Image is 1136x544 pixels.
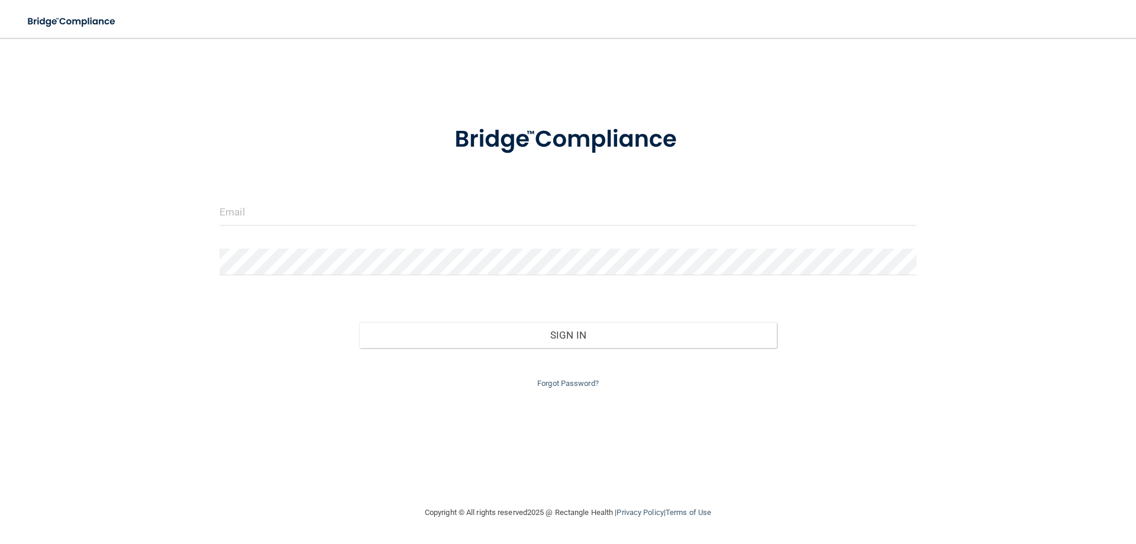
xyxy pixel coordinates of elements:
[537,379,599,388] a: Forgot Password?
[666,508,711,517] a: Terms of Use
[18,9,127,34] img: bridge_compliance_login_screen.278c3ca4.svg
[220,199,916,226] input: Email
[430,109,706,170] img: bridge_compliance_login_screen.278c3ca4.svg
[352,494,784,532] div: Copyright © All rights reserved 2025 @ Rectangle Health | |
[617,508,663,517] a: Privacy Policy
[359,322,777,348] button: Sign In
